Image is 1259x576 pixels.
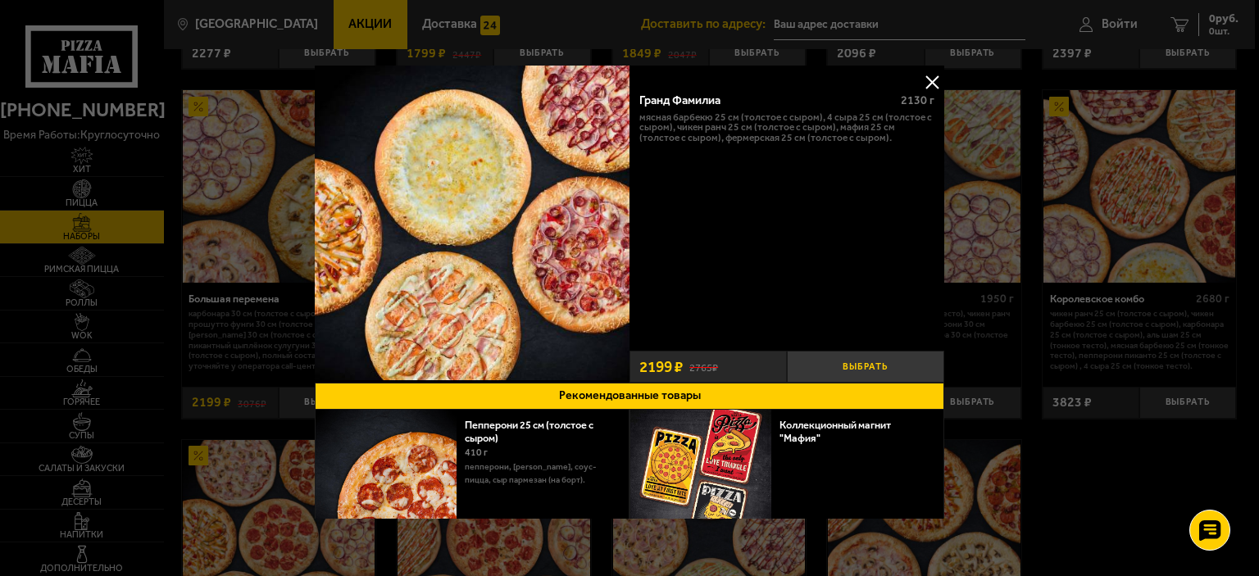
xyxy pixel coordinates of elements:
span: 410 г [465,447,488,458]
img: Гранд Фамилиа [315,66,629,380]
a: Коллекционный магнит "Мафия" [779,419,891,444]
a: Пепперони 25 см (толстое с сыром) [465,419,593,444]
a: Гранд Фамилиа [315,66,629,383]
div: Гранд Фамилиа [639,93,889,107]
button: Рекомендованные товары [315,383,944,410]
span: 2199 ₽ [639,359,683,374]
button: Выбрать [787,351,944,383]
p: пепперони, [PERSON_NAME], соус-пицца, сыр пармезан (на борт). [465,460,616,487]
s: 2765 ₽ [689,360,718,374]
span: 2130 г [901,93,934,107]
button: Выбрать [566,519,629,553]
button: Выбрать [880,519,943,553]
p: Мясная Барбекю 25 см (толстое с сыром), 4 сыра 25 см (толстое с сыром), Чикен Ранч 25 см (толстое... [639,112,934,143]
